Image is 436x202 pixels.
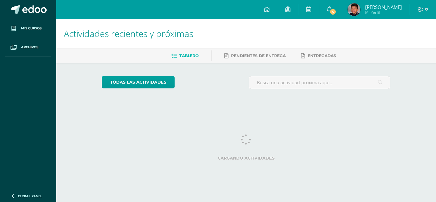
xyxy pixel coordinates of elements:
[329,8,336,15] span: 5
[21,26,41,31] span: Mis cursos
[308,53,336,58] span: Entregadas
[231,53,286,58] span: Pendientes de entrega
[102,156,391,161] label: Cargando actividades
[224,51,286,61] a: Pendientes de entrega
[5,19,51,38] a: Mis cursos
[102,76,175,88] a: todas las Actividades
[171,51,199,61] a: Tablero
[301,51,336,61] a: Entregadas
[5,38,51,57] a: Archivos
[348,3,360,16] img: e3acadf4c6cd23e8871c407b5f467fb8.png
[365,10,402,15] span: Mi Perfil
[18,194,42,198] span: Cerrar panel
[21,45,38,50] span: Archivos
[249,76,390,89] input: Busca una actividad próxima aquí...
[179,53,199,58] span: Tablero
[64,27,193,40] span: Actividades recientes y próximas
[365,4,402,10] span: [PERSON_NAME]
